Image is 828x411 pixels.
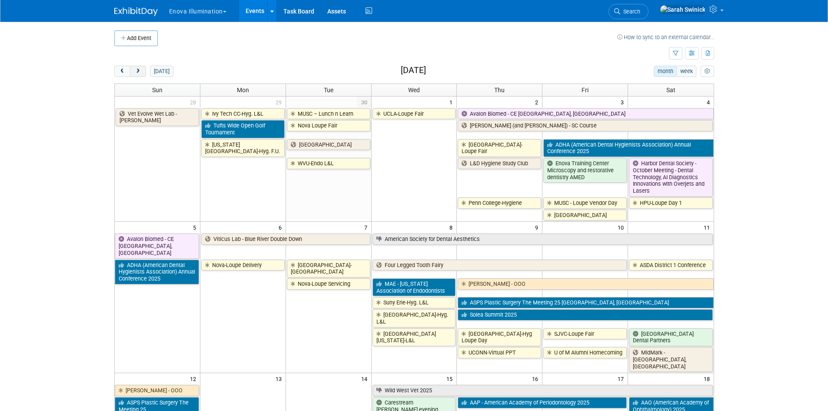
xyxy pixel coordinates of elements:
a: Wild West Vet 2025 [372,385,713,396]
span: Sat [666,87,675,94]
a: [GEOGRAPHIC_DATA]-Hyg Loupe Day [458,328,541,346]
a: MUSC – Lunch n Learn [287,108,370,120]
button: [DATE] [150,66,173,77]
a: [GEOGRAPHIC_DATA] Dental Partners [629,328,712,346]
a: [PERSON_NAME] - OOO [115,385,199,396]
a: Nova Loupe Fair [287,120,370,131]
a: Viticus Lab - Blue River Double Down [201,234,370,245]
button: week [676,66,696,77]
span: 16 [531,373,542,384]
a: [PERSON_NAME] - OOO [458,278,713,290]
span: 14 [360,373,371,384]
a: UCONN-Virtual PPT [458,347,541,358]
h2: [DATE] [401,66,426,75]
a: Ivy Tech CC-Hyg. L&L [201,108,285,120]
a: American Society for Dental Aesthetics [372,234,713,245]
span: 10 [617,222,628,233]
button: Add Event [114,30,158,46]
a: ASPS Plastic Surgery The Meeting 25 [GEOGRAPHIC_DATA], [GEOGRAPHIC_DATA] [458,297,713,308]
a: [PERSON_NAME] (and [PERSON_NAME]) - SC Course [458,120,712,131]
a: Nova-Loupe Delivery [201,260,285,271]
a: ADHA (American Dental Hygienists Association) Annual Conference 2025 [543,139,713,157]
a: L&D Hygiene Study Club [458,158,541,169]
a: [GEOGRAPHIC_DATA]-[GEOGRAPHIC_DATA] [287,260,370,277]
span: 29 [275,97,286,107]
a: Enova Training Center Microscopy and restorative dentistry AMED [543,158,627,183]
a: MAE - [US_STATE] Association of Endodontists [372,278,456,296]
a: [GEOGRAPHIC_DATA] [287,139,370,150]
a: [GEOGRAPHIC_DATA][US_STATE]-L&L [372,328,456,346]
span: 2 [534,97,542,107]
span: 18 [703,373,714,384]
span: 3 [620,97,628,107]
span: Mon [237,87,249,94]
i: Personalize Calendar [705,69,710,74]
span: 8 [449,222,456,233]
span: Wed [408,87,420,94]
a: Avalon Biomed - CE [GEOGRAPHIC_DATA], [GEOGRAPHIC_DATA] [115,234,199,258]
img: Sarah Swinick [660,5,706,14]
button: prev [114,66,130,77]
span: 28 [189,97,200,107]
a: Search [609,4,648,19]
a: U of M Alumni Homecoming [543,347,627,358]
span: 9 [534,222,542,233]
span: 17 [617,373,628,384]
a: HPU-Loupe Day 1 [629,197,712,209]
span: 7 [363,222,371,233]
span: 15 [446,373,456,384]
a: Penn College-Hygiene [458,197,541,209]
span: Fri [582,87,589,94]
a: [GEOGRAPHIC_DATA] [543,210,627,221]
a: MidMark - [GEOGRAPHIC_DATA], [GEOGRAPHIC_DATA] [629,347,712,372]
a: ASDA District 1 Conference [629,260,712,271]
a: [GEOGRAPHIC_DATA]-Hyg. L&L [372,309,456,327]
a: Avalon Biomed - CE [GEOGRAPHIC_DATA], [GEOGRAPHIC_DATA] [458,108,713,120]
a: [US_STATE][GEOGRAPHIC_DATA]-Hyg. F.U. [201,139,285,157]
img: ExhibitDay [114,7,158,16]
a: Tufts Wide Open Golf Tournament [201,120,285,138]
span: Search [620,8,640,15]
a: MUSC - Loupe Vendor Day [543,197,627,209]
span: Thu [494,87,505,94]
button: myCustomButton [701,66,714,77]
a: How to sync to an external calendar... [617,34,714,40]
a: Vet Evolve Wet Lab - [PERSON_NAME] [116,108,199,126]
span: 5 [192,222,200,233]
a: Harbor Dental Society - October Meeting - Dental Technology, AI Diagnostics Innovations with Over... [629,158,712,197]
span: Tue [324,87,333,94]
a: UCLA-Loupe Fair [372,108,456,120]
span: 1 [449,97,456,107]
span: 30 [357,97,371,107]
a: Nova-Loupe Servicing [287,278,370,290]
a: Solea Summit 2025 [458,309,712,321]
span: 11 [703,222,714,233]
button: next [130,66,146,77]
span: 12 [189,373,200,384]
a: AAP - American Academy of Periodontology 2025 [458,397,627,408]
span: 13 [275,373,286,384]
span: 6 [278,222,286,233]
a: SJVC-Loupe Fair [543,328,627,340]
button: month [654,66,677,77]
span: Sun [152,87,163,94]
a: ADHA (American Dental Hygienists Association) Annual Conference 2025 [115,260,199,284]
a: [GEOGRAPHIC_DATA]-Loupe Fair [458,139,541,157]
span: 4 [706,97,714,107]
a: Suny Erie-Hyg. L&L [372,297,456,308]
a: Four Legged Tooth Fairy [372,260,627,271]
a: WVU-Endo L&L [287,158,370,169]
